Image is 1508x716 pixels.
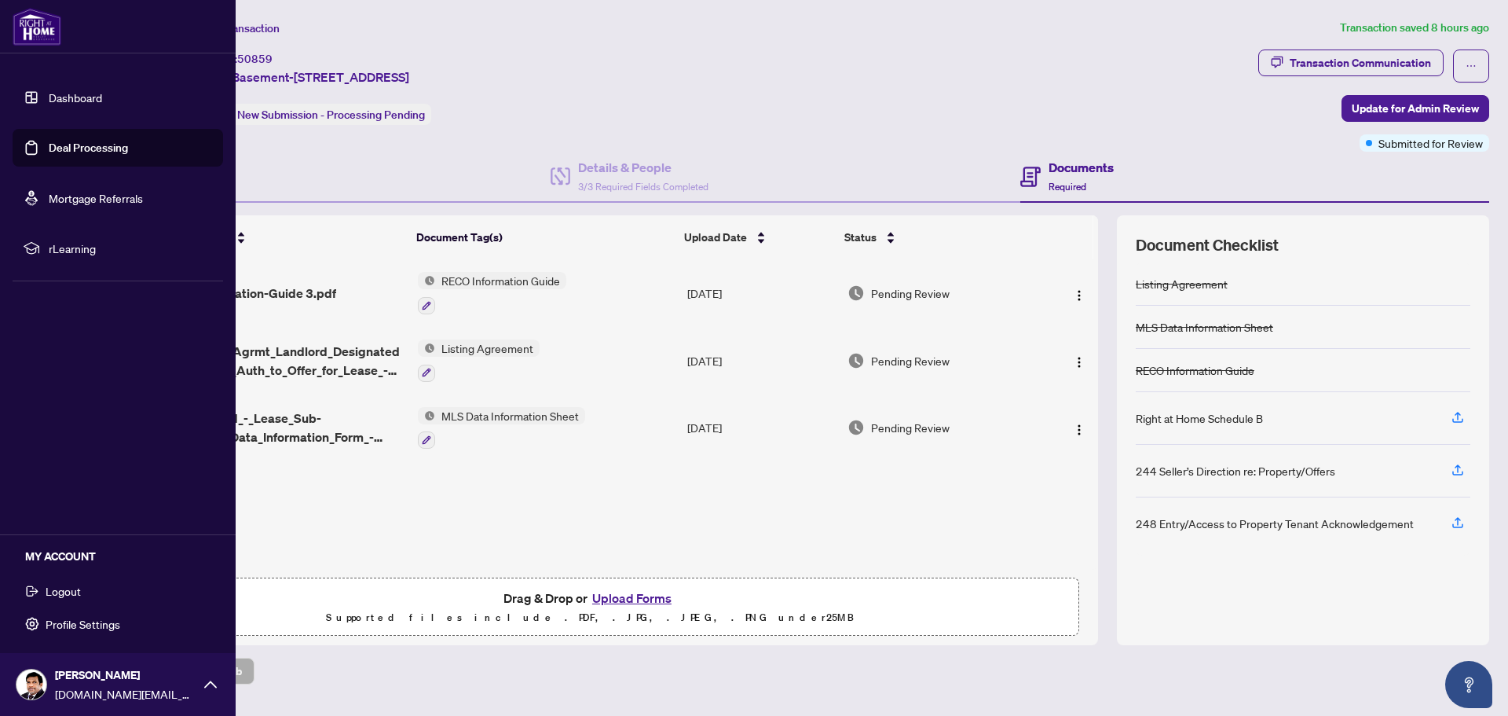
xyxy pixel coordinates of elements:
[159,284,336,303] span: RECO-Information-Guide 3.pdf
[16,670,46,699] img: Profile Icon
[55,666,196,684] span: [PERSON_NAME]
[418,272,435,289] img: Status Icon
[435,407,585,424] span: MLS Data Information Sheet
[55,685,196,703] span: [DOMAIN_NAME][EMAIL_ADDRESS][DOMAIN_NAME]
[871,285,950,302] span: Pending Review
[1136,409,1263,427] div: Right at Home Schedule B
[1067,281,1092,306] button: Logo
[1073,356,1085,369] img: Logo
[25,548,223,565] h5: MY ACCOUNT
[159,409,405,446] span: 296_Freehold_-_Lease_Sub-Lease_MLS_Data_Information_Form_-_PropTx-[PERSON_NAME] 3.pdf
[847,352,865,369] img: Document Status
[1290,50,1431,75] div: Transaction Communication
[101,578,1078,637] span: Drag & Drop orUpload FormsSupported files include .PDF, .JPG, .JPEG, .PNG under25MB
[1341,95,1489,122] button: Update for Admin Review
[1445,661,1492,708] button: Open asap
[410,215,678,259] th: Document Tag(s)
[578,158,708,177] h4: Details & People
[418,340,540,382] button: Status IconListing Agreement
[435,340,540,357] span: Listing Agreement
[152,215,411,259] th: (3) File Name
[1352,96,1479,121] span: Update for Admin Review
[1067,415,1092,440] button: Logo
[1340,19,1489,37] article: Transaction saved 8 hours ago
[681,395,841,462] td: [DATE]
[418,340,435,357] img: Status Icon
[418,272,566,314] button: Status IconRECO Information Guide
[196,21,280,35] span: View Transaction
[13,8,61,46] img: logo
[1067,348,1092,373] button: Logo
[1136,362,1254,379] div: RECO Information Guide
[1378,134,1483,152] span: Submitted for Review
[195,68,409,86] span: Part & Basement-[STREET_ADDRESS]
[681,259,841,327] td: [DATE]
[195,104,431,125] div: Status:
[49,191,143,205] a: Mortgage Referrals
[49,90,102,105] a: Dashboard
[46,611,120,637] span: Profile Settings
[1136,462,1335,479] div: 244 Seller’s Direction re: Property/Offers
[111,608,1069,627] p: Supported files include .PDF, .JPG, .JPEG, .PNG under 25 MB
[847,285,865,302] img: Document Status
[678,215,837,259] th: Upload Date
[503,588,676,608] span: Drag & Drop or
[1073,424,1085,436] img: Logo
[418,407,585,450] button: Status IconMLS Data Information Sheet
[435,272,566,289] span: RECO Information Guide
[159,342,405,380] span: 272_Listing_Agrmt_Landlord_Designated_Rep_Agrmt_Auth_to_Offer_for_Lease_-_PropTx-[PERSON_NAME] 8.pdf
[1136,515,1414,532] div: 248 Entry/Access to Property Tenant Acknowledgement
[1466,61,1477,72] span: ellipsis
[1073,289,1085,302] img: Logo
[871,352,950,369] span: Pending Review
[847,419,865,436] img: Document Status
[49,141,128,155] a: Deal Processing
[1136,275,1228,292] div: Listing Agreement
[684,229,747,246] span: Upload Date
[49,240,212,257] span: rLearning
[13,611,223,637] button: Profile Settings
[1136,234,1279,256] span: Document Checklist
[1258,50,1444,76] button: Transaction Communication
[587,588,676,608] button: Upload Forms
[838,215,1038,259] th: Status
[237,52,273,66] span: 50859
[871,419,950,436] span: Pending Review
[418,407,435,424] img: Status Icon
[578,181,708,193] span: 3/3 Required Fields Completed
[46,578,81,604] span: Logout
[1136,318,1273,336] div: MLS Data Information Sheet
[13,578,223,604] button: Logout
[237,108,425,122] span: New Submission - Processing Pending
[1049,158,1114,177] h4: Documents
[844,229,877,246] span: Status
[1049,181,1086,193] span: Required
[681,327,841,395] td: [DATE]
